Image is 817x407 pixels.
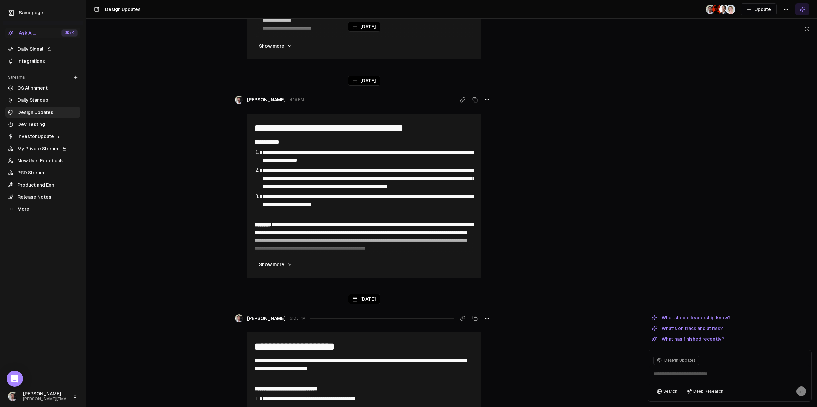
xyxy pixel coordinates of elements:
[348,76,380,86] div: [DATE]
[5,192,80,202] a: Release Notes
[290,316,306,321] span: 6:03 PM
[247,315,286,322] span: [PERSON_NAME]
[726,5,735,14] img: _image
[648,324,727,332] button: What's on track and at risk?
[348,294,380,304] div: [DATE]
[247,96,286,103] span: [PERSON_NAME]
[653,386,681,396] button: Search
[5,204,80,214] a: More
[683,386,727,396] button: Deep Research
[235,96,243,104] img: _image
[5,167,80,178] a: PRD Stream
[5,95,80,106] a: Daily Standup
[5,131,80,142] a: Investor Update
[5,56,80,67] a: Integrations
[19,10,43,15] span: Samepage
[741,3,777,15] button: Update
[719,5,729,14] img: _image
[712,5,722,14] img: _image
[8,392,17,401] img: _image
[61,29,78,37] div: ⌘ +K
[290,97,304,103] span: 4:18 PM
[5,119,80,130] a: Dev Testing
[5,388,80,404] button: [PERSON_NAME][PERSON_NAME][EMAIL_ADDRESS]
[5,107,80,118] a: Design Updates
[648,335,728,343] button: What has finished recently?
[254,258,298,271] button: Show more
[5,72,80,83] div: Streams
[5,179,80,190] a: Product and Eng
[254,39,298,53] button: Show more
[5,155,80,166] a: New User Feedback
[23,391,70,397] span: [PERSON_NAME]
[5,143,80,154] a: My Private Stream
[235,314,243,322] img: _image
[664,358,696,363] span: Design Updates
[7,371,23,387] div: Open Intercom Messenger
[8,30,36,36] div: Ask AI...
[648,314,735,322] button: What should leadership know?
[5,83,80,93] a: CS Alignment
[23,397,70,402] span: [PERSON_NAME][EMAIL_ADDRESS]
[706,5,715,14] img: _image
[105,7,141,12] span: Design Updates
[5,44,80,54] a: Daily Signal
[5,28,80,38] button: Ask AI...⌘+K
[348,22,380,32] div: [DATE]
